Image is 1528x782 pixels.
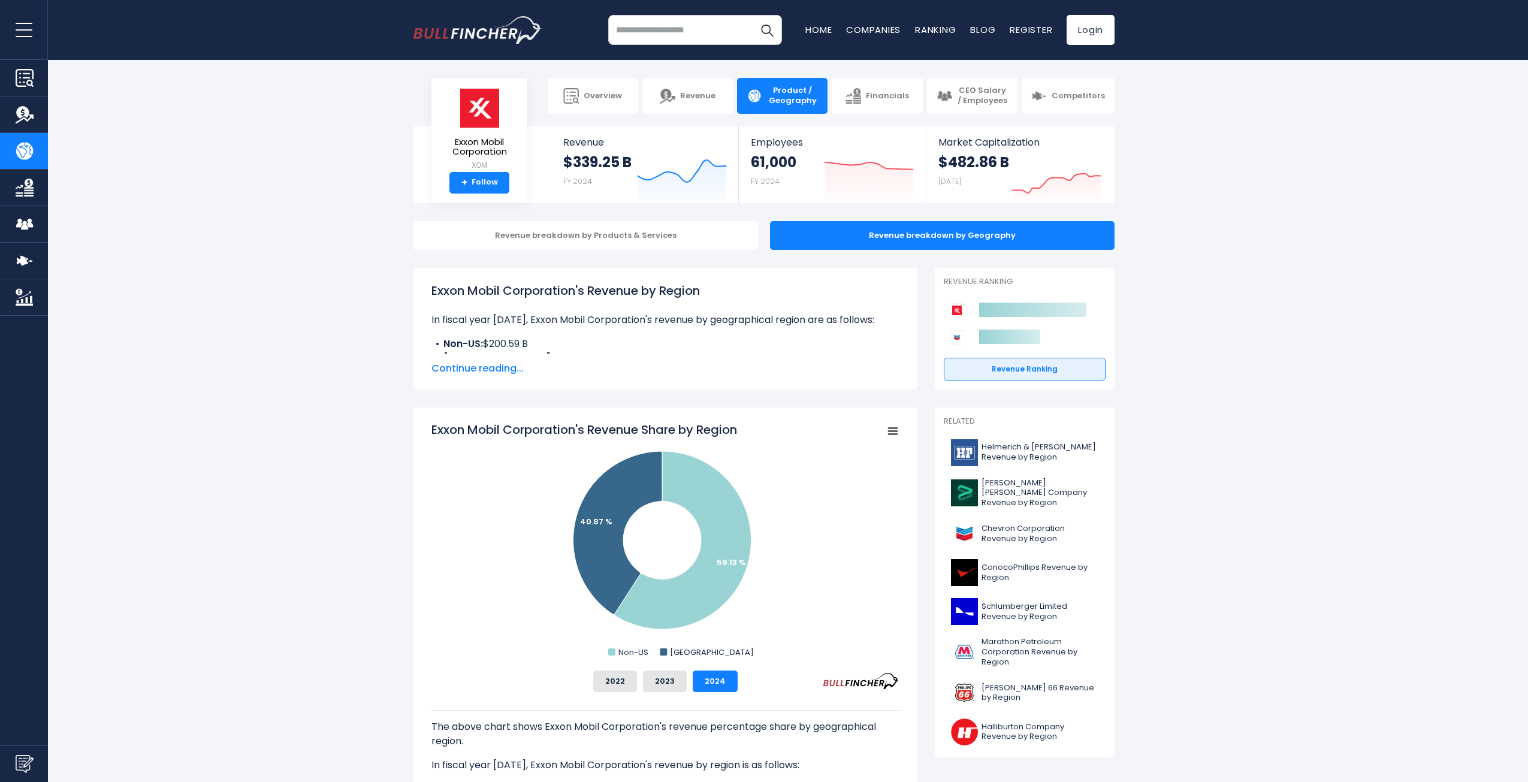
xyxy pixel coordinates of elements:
img: MPC logo [951,639,978,666]
svg: Exxon Mobil Corporation's Revenue Share by Region [431,421,899,661]
a: Revenue Ranking [944,358,1106,381]
a: Ranking [915,23,956,36]
span: Financials [866,91,909,101]
p: Revenue Ranking [944,277,1106,287]
a: Overview [548,78,638,114]
span: Marathon Petroleum Corporation Revenue by Region [982,637,1098,668]
a: Competitors [1022,78,1115,114]
small: XOM [441,160,518,171]
b: [GEOGRAPHIC_DATA]: [443,351,553,365]
a: Financials [832,78,922,114]
span: Helmerich & [PERSON_NAME] Revenue by Region [982,442,1098,463]
img: SLB logo [951,598,978,625]
p: In fiscal year [DATE], Exxon Mobil Corporation's revenue by geographical region are as follows: [431,313,899,327]
small: [DATE] [938,176,961,186]
a: CEO Salary / Employees [927,78,1017,114]
img: BKR logo [951,479,978,506]
a: Revenue [642,78,733,114]
img: PSX logo [951,680,978,706]
text: Non-US [618,647,648,658]
a: Helmerich & [PERSON_NAME] Revenue by Region [944,436,1106,469]
span: Overview [584,91,622,101]
span: Revenue [563,137,727,148]
a: Go to homepage [413,16,542,44]
text: 40.87 % [580,516,612,527]
a: Market Capitalization $482.86 B [DATE] [926,126,1113,203]
a: Register [1010,23,1052,36]
span: Exxon Mobil Corporation [441,137,518,157]
h1: Exxon Mobil Corporation's Revenue by Region [431,282,899,300]
span: CEO Salary / Employees [957,86,1008,106]
small: FY 2024 [563,176,592,186]
a: +Follow [449,172,509,194]
tspan: Exxon Mobil Corporation's Revenue Share by Region [431,421,737,438]
a: Marathon Petroleum Corporation Revenue by Region [944,634,1106,671]
p: In fiscal year [DATE], Exxon Mobil Corporation's revenue by region is as follows: [431,758,899,772]
span: [PERSON_NAME] 66 Revenue by Region [982,683,1098,704]
a: Halliburton Company Revenue by Region [944,715,1106,748]
a: ConocoPhillips Revenue by Region [944,556,1106,589]
a: [PERSON_NAME] 66 Revenue by Region [944,677,1106,709]
span: Schlumberger Limited Revenue by Region [982,602,1098,622]
img: HAL logo [951,718,978,745]
text: [GEOGRAPHIC_DATA] [670,647,754,658]
a: [PERSON_NAME] [PERSON_NAME] Company Revenue by Region [944,475,1106,512]
span: Employees [751,137,913,148]
text: 59.13 % [717,557,746,568]
img: Exxon Mobil Corporation competitors logo [950,303,964,318]
span: [PERSON_NAME] [PERSON_NAME] Company Revenue by Region [982,478,1098,509]
a: Blog [970,23,995,36]
b: Non-US: [443,337,483,351]
span: Chevron Corporation Revenue by Region [982,524,1098,544]
a: Companies [846,23,901,36]
p: The above chart shows Exxon Mobil Corporation's revenue percentage share by geographical region. [431,720,899,748]
span: Competitors [1052,91,1105,101]
button: 2024 [693,671,738,692]
small: FY 2024 [751,176,780,186]
strong: $339.25 B [563,153,632,171]
span: Product / Geography [767,86,818,106]
span: Market Capitalization [938,137,1101,148]
strong: $482.86 B [938,153,1009,171]
p: Related [944,416,1106,427]
li: $138.66 B [431,351,899,366]
img: HP logo [951,439,978,466]
strong: 61,000 [751,153,796,171]
a: Schlumberger Limited Revenue by Region [944,595,1106,628]
a: Exxon Mobil Corporation XOM [440,87,518,172]
div: Revenue breakdown by Geography [770,221,1115,250]
a: Product / Geography [737,78,828,114]
a: Home [805,23,832,36]
img: COP logo [951,559,978,586]
a: Employees 61,000 FY 2024 [739,126,925,203]
a: Revenue $339.25 B FY 2024 [551,126,739,203]
span: Continue reading... [431,361,899,376]
div: Revenue breakdown by Products & Services [413,221,758,250]
button: Search [752,15,782,45]
img: bullfincher logo [413,16,542,44]
button: 2022 [593,671,637,692]
img: CVX logo [951,520,978,547]
img: Chevron Corporation competitors logo [950,330,964,345]
strong: + [461,177,467,188]
a: Login [1067,15,1115,45]
button: 2023 [643,671,687,692]
span: Halliburton Company Revenue by Region [982,722,1098,742]
a: Chevron Corporation Revenue by Region [944,517,1106,550]
span: Revenue [680,91,715,101]
span: ConocoPhillips Revenue by Region [982,563,1098,583]
li: $200.59 B [431,337,899,351]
